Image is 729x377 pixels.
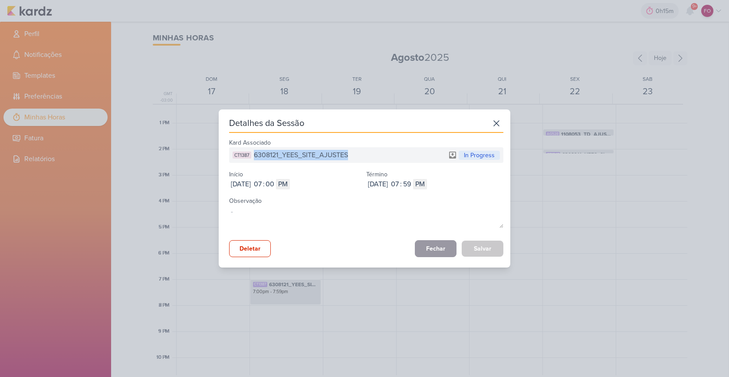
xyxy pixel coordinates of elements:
[229,117,304,129] div: Detalhes da Sessão
[415,240,456,257] button: Fechar
[229,139,271,146] label: Kard Associado
[229,197,262,205] label: Observação
[459,151,500,160] div: In Progress
[366,171,387,178] label: Término
[254,150,348,160] span: 6308121_YEES_SITE_AJUSTES
[229,171,243,178] label: Início
[400,179,402,189] div: :
[263,179,265,189] div: :
[233,152,251,159] div: CT1387
[229,240,271,257] button: Deletar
